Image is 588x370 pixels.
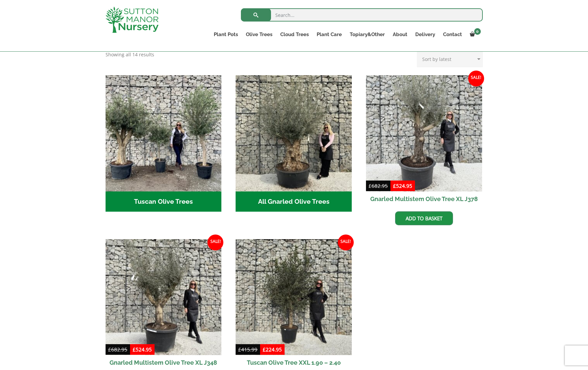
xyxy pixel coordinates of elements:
span: £ [263,346,266,353]
span: Sale! [338,235,354,250]
img: logo [106,7,158,33]
a: Cloud Trees [276,30,313,39]
img: All Gnarled Olive Trees [236,75,352,191]
h2: Gnarled Multistem Olive Tree XL J348 [106,355,222,370]
select: Shop order [417,51,483,67]
a: Add to basket: “Gnarled Multistem Olive Tree XL J378” [395,211,453,225]
a: Visit product category Tuscan Olive Trees [106,75,222,212]
bdi: 682.95 [369,183,388,189]
bdi: 524.95 [393,183,412,189]
img: Tuscan Olive Trees [106,75,222,191]
span: £ [108,346,111,353]
span: Sale! [468,71,484,86]
span: £ [238,346,241,353]
h2: Tuscan Olive Trees [106,191,222,212]
span: Sale! [207,235,223,250]
span: £ [133,346,136,353]
a: Delivery [411,30,439,39]
span: £ [393,183,396,189]
span: £ [369,183,372,189]
input: Search... [241,8,483,22]
a: Plant Care [313,30,346,39]
a: About [389,30,411,39]
img: Gnarled Multistem Olive Tree XL J378 [366,75,482,191]
h2: Gnarled Multistem Olive Tree XL J378 [366,191,482,206]
img: Gnarled Multistem Olive Tree XL J348 [106,239,222,355]
img: Tuscan Olive Tree XXL 1.90 - 2.40 [236,239,352,355]
h2: Tuscan Olive Tree XXL 1.90 – 2.40 [236,355,352,370]
bdi: 224.95 [263,346,282,353]
bdi: 415.99 [238,346,257,353]
a: Visit product category All Gnarled Olive Trees [236,75,352,212]
a: Sale! Gnarled Multistem Olive Tree XL J378 [366,75,482,206]
a: Topiary&Other [346,30,389,39]
a: Plant Pots [210,30,242,39]
bdi: 524.95 [133,346,152,353]
a: Olive Trees [242,30,276,39]
h2: All Gnarled Olive Trees [236,191,352,212]
bdi: 682.95 [108,346,127,353]
a: Contact [439,30,466,39]
a: 0 [466,30,483,39]
p: Showing all 14 results [106,51,154,59]
span: 0 [474,28,481,35]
